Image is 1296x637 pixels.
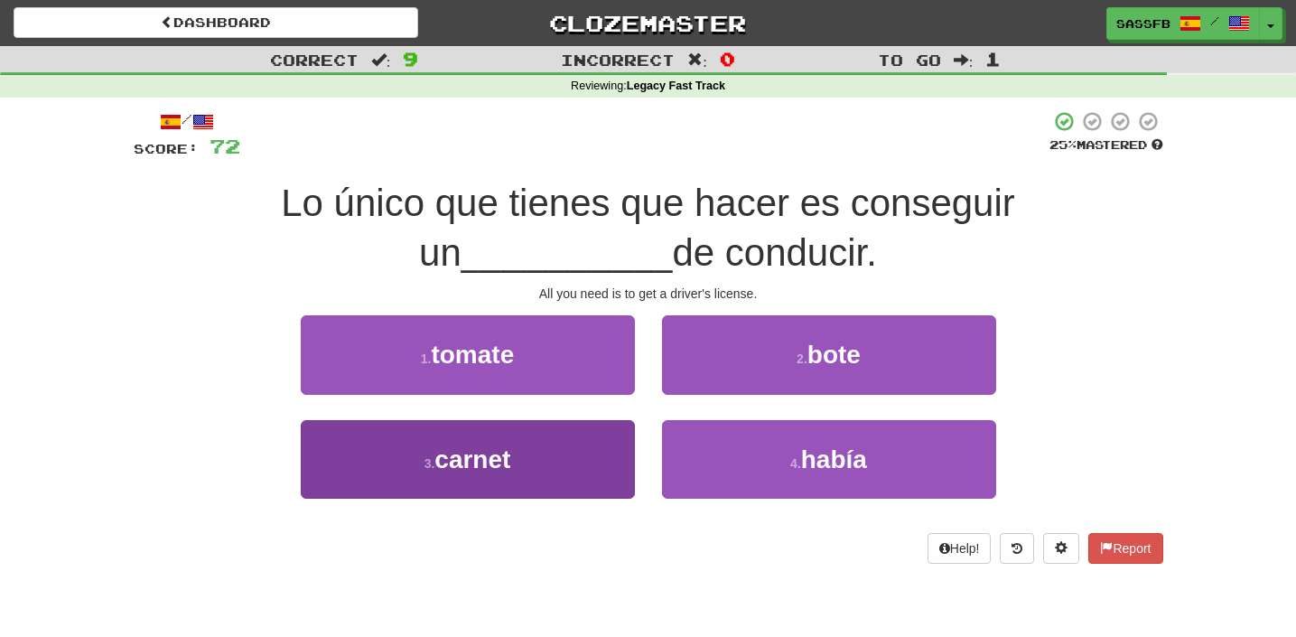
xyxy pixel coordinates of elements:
[797,351,807,366] small: 2 .
[1049,137,1077,152] span: 25 %
[878,51,941,69] span: To go
[1106,7,1260,40] a: sassfb /
[807,341,861,369] span: bote
[687,52,707,68] span: :
[281,182,1015,274] span: Lo único que tienes que hacer es conseguir un
[662,315,996,394] button: 2.bote
[134,141,199,156] span: Score:
[445,7,850,39] a: Clozemaster
[424,456,435,471] small: 3 .
[954,52,974,68] span: :
[1049,137,1163,154] div: Mastered
[561,51,675,69] span: Incorrect
[134,110,240,133] div: /
[672,231,877,274] span: de conducir.
[790,456,801,471] small: 4 .
[134,285,1163,303] div: All you need is to get a driver's license.
[662,420,996,499] button: 4.había
[1088,533,1162,564] button: Report
[270,51,359,69] span: Correct
[431,341,514,369] span: tomate
[14,7,418,38] a: Dashboard
[421,351,432,366] small: 1 .
[1000,533,1034,564] button: Round history (alt+y)
[627,80,725,92] strong: Legacy Fast Track
[301,315,635,394] button: 1.tomate
[720,48,735,70] span: 0
[928,533,992,564] button: Help!
[1210,14,1219,27] span: /
[371,52,391,68] span: :
[462,231,673,274] span: __________
[301,420,635,499] button: 3.carnet
[210,135,240,157] span: 72
[801,445,867,473] span: había
[1116,15,1170,32] span: sassfb
[985,48,1001,70] span: 1
[434,445,510,473] span: carnet
[403,48,418,70] span: 9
